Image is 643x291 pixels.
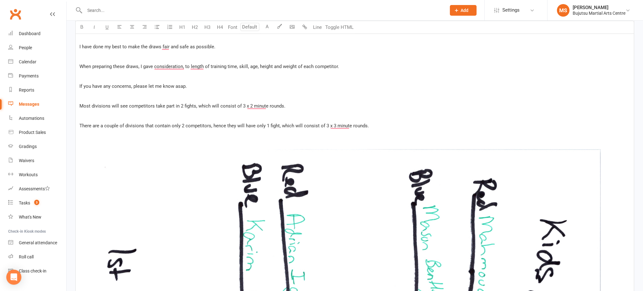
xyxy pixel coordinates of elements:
[8,111,66,125] a: Automations
[214,21,226,34] button: H4
[19,73,39,78] div: Payments
[83,6,442,15] input: Search...
[19,254,34,259] div: Roll call
[8,69,66,83] a: Payments
[79,103,285,109] span: Most divisions will see competitors take part in 2 fights, which will consist of 3 x 2 minute rou...
[8,182,66,196] a: Assessments
[176,21,189,34] button: H1
[8,196,66,210] a: Tasks 3
[8,236,66,250] a: General attendance kiosk mode
[8,168,66,182] a: Workouts
[8,264,66,278] a: Class kiosk mode
[19,240,57,245] div: General attendance
[502,3,520,17] span: Settings
[8,41,66,55] a: People
[201,21,214,34] button: H3
[79,83,187,89] span: If you have any concerns, please let me know asap.
[8,83,66,97] a: Reports
[19,268,46,273] div: Class check-in
[19,102,39,107] div: Messages
[189,21,201,34] button: H2
[557,4,570,17] div: MS
[105,24,109,30] span: U
[19,144,37,149] div: Gradings
[261,21,273,34] button: A
[311,21,324,34] button: Line
[19,186,50,191] div: Assessments
[19,130,46,135] div: Product Sales
[8,27,66,41] a: Dashboard
[573,10,625,16] div: Bujutsu Martial Arts Centre
[450,5,477,16] button: Add
[79,44,215,50] span: I have done my best to make the draws fair and safe as possible.
[19,172,38,177] div: Workouts
[19,214,41,220] div: What's New
[101,21,113,34] button: U
[19,200,30,205] div: Tasks
[8,97,66,111] a: Messages
[573,5,625,10] div: [PERSON_NAME]
[226,21,239,34] button: Font
[6,270,21,285] div: Open Intercom Messenger
[324,21,355,34] button: Toggle HTML
[19,158,34,163] div: Waivers
[19,59,36,64] div: Calendar
[19,31,41,36] div: Dashboard
[34,200,39,205] span: 3
[19,45,32,50] div: People
[8,210,66,224] a: What's New
[79,64,339,69] span: When preparing these draws, I gave consideration, to length of training time, skill, age, height ...
[79,123,369,129] span: There are a couple of divisions that contain only 2 competitors, hence they will have only 1 figh...
[8,6,23,22] a: Clubworx
[8,55,66,69] a: Calendar
[8,154,66,168] a: Waivers
[8,250,66,264] a: Roll call
[461,8,469,13] span: Add
[19,87,34,93] div: Reports
[8,140,66,154] a: Gradings
[19,116,44,121] div: Automations
[240,23,259,31] input: Default
[8,125,66,140] a: Product Sales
